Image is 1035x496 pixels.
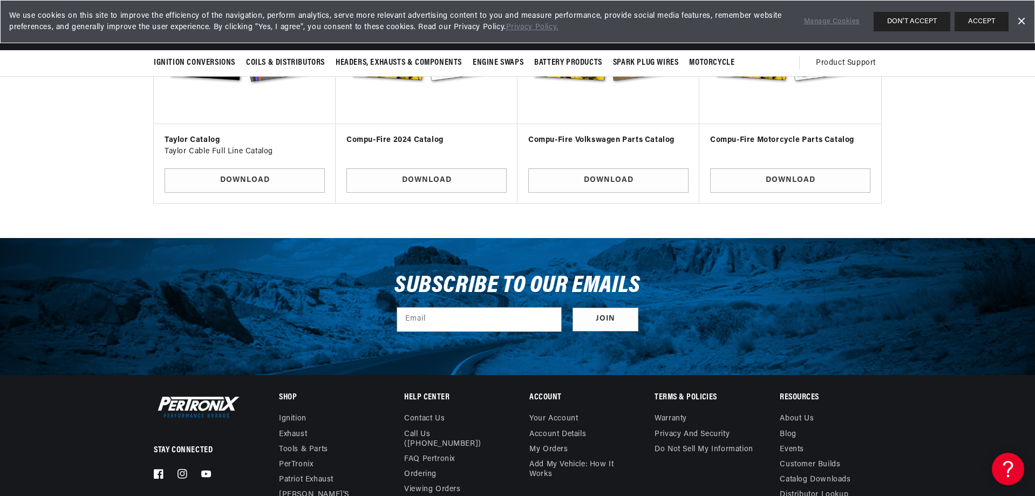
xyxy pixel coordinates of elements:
[467,50,529,76] summary: Engine Swaps
[655,427,730,442] a: Privacy and Security
[394,276,641,296] h3: Subscribe to our emails
[528,168,689,193] a: Download
[154,50,241,76] summary: Ignition Conversions
[955,12,1009,31] button: ACCEPT
[9,10,789,33] span: We use cookies on this site to improve the efficiency of the navigation, perform analytics, serve...
[154,445,244,456] p: Stay Connected
[608,50,684,76] summary: Spark Plug Wires
[473,57,523,69] span: Engine Swaps
[816,50,881,76] summary: Product Support
[346,168,507,193] a: Download
[780,472,850,487] a: Catalog Downloads
[336,57,462,69] span: Headers, Exhausts & Components
[246,57,325,69] span: Coils & Distributors
[529,414,578,426] a: Your account
[684,50,740,76] summary: Motorcycle
[404,427,497,452] a: Call Us ([PHONE_NUMBER])
[780,414,814,426] a: About Us
[874,12,950,31] button: DON'T ACCEPT
[613,57,679,69] span: Spark Plug Wires
[1013,13,1029,30] a: Dismiss Banner
[404,467,437,482] a: Ordering
[506,23,559,31] a: Privacy Policy.
[330,50,467,76] summary: Headers, Exhausts & Components
[165,168,325,193] a: Download
[279,457,313,472] a: PerTronix
[404,414,445,426] a: Contact us
[804,16,860,28] a: Manage Cookies
[655,442,753,457] a: Do not sell my information
[529,457,630,482] a: Add My Vehicle: How It Works
[780,427,796,442] a: Blog
[710,168,870,193] a: Download
[710,135,870,146] h3: Compu-Fire Motorcycle Parts Catalog
[279,427,307,442] a: Exhaust
[404,452,455,467] a: FAQ Pertronix
[528,135,689,146] h3: Compu-Fire Volkswagen Parts Catalog
[529,427,586,442] a: Account details
[279,472,333,487] a: Patriot Exhaust
[397,308,561,331] input: Email
[780,457,840,472] a: Customer Builds
[154,394,240,420] img: Pertronix
[534,57,602,69] span: Battery Products
[346,135,507,146] h3: Compu-Fire 2024 Catalog
[780,442,804,457] a: Events
[529,50,608,76] summary: Battery Products
[154,57,235,69] span: Ignition Conversions
[279,414,307,426] a: Ignition
[655,414,687,426] a: Warranty
[279,442,328,457] a: Tools & Parts
[689,57,734,69] span: Motorcycle
[816,57,876,69] span: Product Support
[529,442,568,457] a: My orders
[165,135,325,146] h3: Taylor Catalog
[165,146,325,158] p: Taylor Cable Full Line Catalog
[241,50,330,76] summary: Coils & Distributors
[573,308,638,332] button: Subscribe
